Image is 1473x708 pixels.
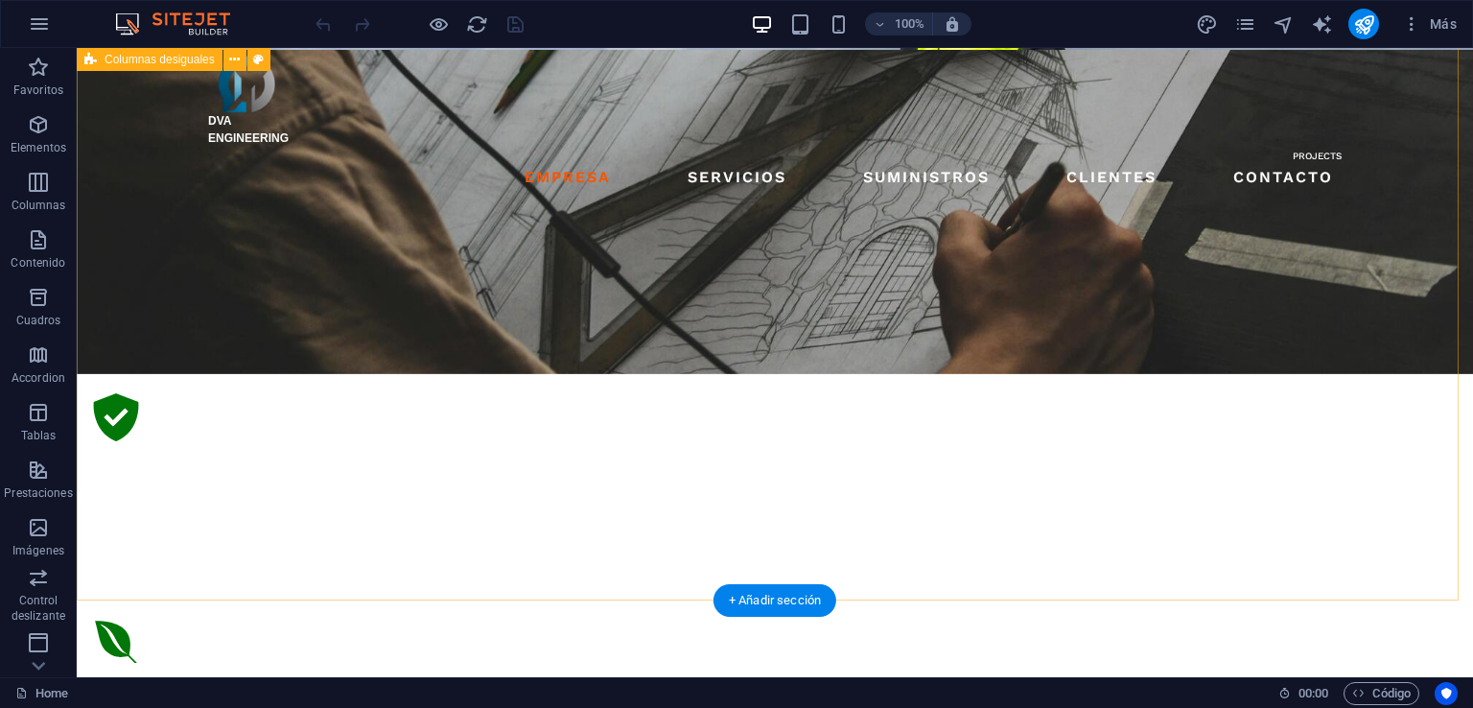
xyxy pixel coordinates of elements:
p: Imágenes [12,543,64,558]
button: Usercentrics [1435,682,1458,705]
i: AI Writer [1311,13,1333,35]
span: Columnas desiguales [105,54,215,65]
button: text_generator [1310,12,1333,35]
i: Volver a cargar página [466,13,488,35]
button: Más [1394,9,1464,39]
span: 00 00 [1298,682,1328,705]
p: Contenido [11,255,65,271]
img: Editor Logo [110,12,254,35]
i: Diseño (Ctrl+Alt+Y) [1196,13,1218,35]
p: Tablas [21,428,57,443]
span: : [1312,686,1315,700]
i: Publicar [1353,13,1375,35]
p: Columnas [12,198,66,213]
p: Favoritos [13,83,63,98]
a: Haz clic para cancelar la selección y doble clic para abrir páginas [15,682,68,705]
span: Código [1352,682,1411,705]
p: Elementos [11,140,66,155]
button: reload [465,12,488,35]
h6: 100% [894,12,924,35]
i: Páginas (Ctrl+Alt+S) [1234,13,1256,35]
button: Código [1344,682,1419,705]
button: Haz clic para salir del modo de previsualización y seguir editando [427,12,450,35]
h6: Tiempo de la sesión [1278,682,1329,705]
p: Accordion [12,370,65,386]
button: design [1195,12,1218,35]
button: publish [1348,9,1379,39]
span: Más [1402,14,1457,34]
button: pages [1233,12,1256,35]
button: 100% [865,12,933,35]
div: + Añadir sección [713,584,836,617]
p: Prestaciones [4,485,72,501]
button: navigator [1272,12,1295,35]
i: Navegador [1273,13,1295,35]
i: Al redimensionar, ajustar el nivel de zoom automáticamente para ajustarse al dispositivo elegido. [944,15,961,33]
p: Cuadros [16,313,61,328]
